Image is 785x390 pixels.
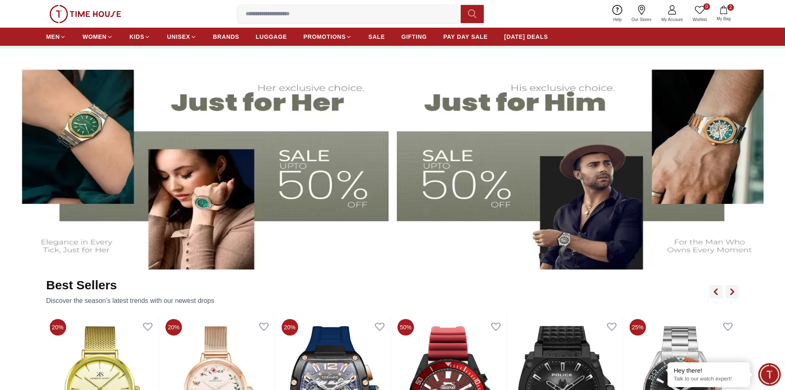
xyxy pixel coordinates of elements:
span: My Account [658,17,686,23]
img: ... [49,5,121,23]
span: Help [610,17,625,23]
span: Wishlist [689,17,710,23]
span: My Bag [713,16,734,22]
a: WOMEN [82,29,113,44]
a: PAY DAY SALE [443,29,488,44]
span: KIDS [129,33,144,41]
span: GIFTING [401,33,427,41]
span: SALE [368,33,385,41]
span: LUGGAGE [256,33,287,41]
span: 20% [166,319,182,336]
a: LUGGAGE [256,29,287,44]
span: WOMEN [82,33,107,41]
span: Our Stores [628,17,655,23]
img: Men's Watches Banner [397,57,779,269]
h2: Best Sellers [46,278,214,293]
p: Discover the season’s latest trends with our newest drops [46,296,214,306]
span: MEN [46,33,60,41]
a: PROMOTIONS [303,29,352,44]
a: Our Stores [627,3,656,24]
img: Women's Watches Banner [7,57,389,269]
span: PAY DAY SALE [443,33,488,41]
span: 20% [281,319,298,336]
span: BRANDS [213,33,239,41]
span: 50% [398,319,414,336]
a: KIDS [129,29,150,44]
span: UNISEX [167,33,190,41]
span: 2 [727,4,734,11]
a: MEN [46,29,66,44]
span: 20% [49,319,66,336]
span: 25% [630,319,646,336]
div: Hey there! [674,366,744,375]
button: 2My Bag [712,4,736,24]
a: BRANDS [213,29,239,44]
span: 0 [703,3,710,10]
a: UNISEX [167,29,196,44]
a: [DATE] DEALS [504,29,548,44]
span: [DATE] DEALS [504,33,548,41]
span: PROMOTIONS [303,33,346,41]
a: GIFTING [401,29,427,44]
div: Chat Widget [758,363,781,386]
a: Help [608,3,627,24]
a: SALE [368,29,385,44]
a: 0Wishlist [688,3,712,24]
p: Talk to our watch expert! [674,376,744,383]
